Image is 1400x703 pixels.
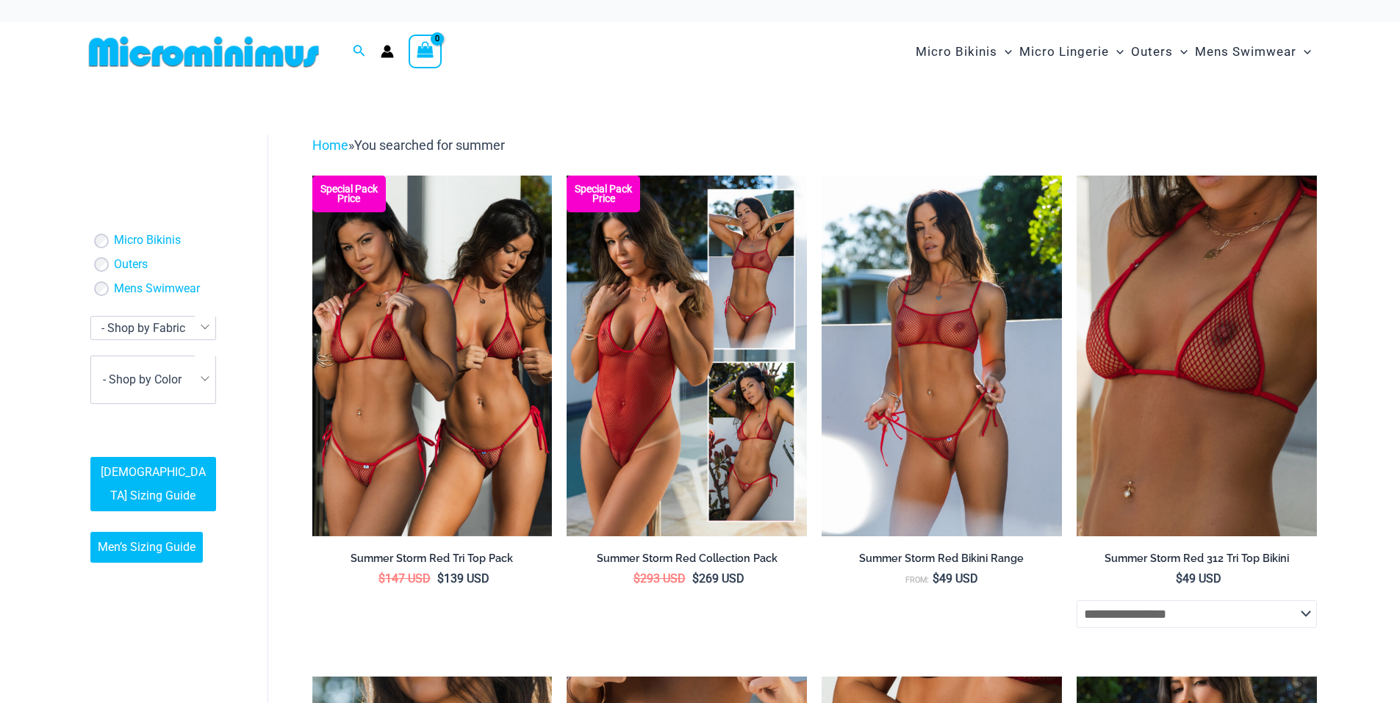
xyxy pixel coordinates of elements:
[1109,33,1124,71] span: Menu Toggle
[381,45,394,58] a: Account icon link
[1195,33,1296,71] span: Mens Swimwear
[822,176,1062,536] a: Summer Storm Red 332 Crop Top 449 Thong 02Summer Storm Red 332 Crop Top 449 Thong 03Summer Storm ...
[353,43,366,61] a: Search icon link
[910,27,1318,76] nav: Site Navigation
[912,29,1016,74] a: Micro BikinisMenu ToggleMenu Toggle
[1127,29,1191,74] a: OutersMenu ToggleMenu Toggle
[1176,572,1182,585] span: $
[312,137,505,153] span: »
[114,281,200,297] a: Mens Swimwear
[1176,572,1221,585] bdi: 49 USD
[633,572,640,585] span: $
[437,572,489,585] bdi: 139 USD
[90,316,216,340] span: - Shop by Fabric
[437,572,444,585] span: $
[114,233,181,248] a: Micro Bikinis
[1077,552,1317,571] a: Summer Storm Red 312 Tri Top Bikini
[692,572,744,585] bdi: 269 USD
[91,317,215,339] span: - Shop by Fabric
[822,176,1062,536] img: Summer Storm Red 332 Crop Top 449 Thong 02
[312,176,553,536] img: Summer Storm Red Tri Top Pack F
[567,176,807,536] a: Summer Storm Red Collection Pack F Summer Storm Red Collection Pack BSummer Storm Red Collection ...
[1077,176,1317,536] img: Summer Storm Red 312 Tri Top 01
[90,532,203,563] a: Men’s Sizing Guide
[312,552,553,566] h2: Summer Storm Red Tri Top Pack
[905,575,929,585] span: From:
[90,457,216,511] a: [DEMOGRAPHIC_DATA] Sizing Guide
[933,572,939,585] span: $
[90,356,216,404] span: - Shop by Color
[822,552,1062,571] a: Summer Storm Red Bikini Range
[633,572,686,585] bdi: 293 USD
[567,184,640,203] b: Special Pack Price
[822,552,1062,566] h2: Summer Storm Red Bikini Range
[567,552,807,566] h2: Summer Storm Red Collection Pack
[692,572,699,585] span: $
[409,35,442,68] a: View Shopping Cart, empty
[101,321,185,335] span: - Shop by Fabric
[312,184,386,203] b: Special Pack Price
[933,572,978,585] bdi: 49 USD
[103,372,182,386] span: - Shop by Color
[1131,33,1173,71] span: Outers
[997,33,1012,71] span: Menu Toggle
[312,137,348,153] a: Home
[378,572,431,585] bdi: 147 USD
[1019,33,1109,71] span: Micro Lingerie
[312,176,553,536] a: Summer Storm Red Tri Top Pack F Summer Storm Red Tri Top Pack BSummer Storm Red Tri Top Pack B
[1296,33,1311,71] span: Menu Toggle
[1077,176,1317,536] a: Summer Storm Red 312 Tri Top 01Summer Storm Red 312 Tri Top 449 Thong 04Summer Storm Red 312 Tri ...
[312,552,553,571] a: Summer Storm Red Tri Top Pack
[354,137,505,153] span: You searched for summer
[1016,29,1127,74] a: Micro LingerieMenu ToggleMenu Toggle
[567,176,807,536] img: Summer Storm Red Collection Pack F
[83,35,325,68] img: MM SHOP LOGO FLAT
[378,572,385,585] span: $
[1173,33,1188,71] span: Menu Toggle
[91,356,215,403] span: - Shop by Color
[916,33,997,71] span: Micro Bikinis
[1191,29,1315,74] a: Mens SwimwearMenu ToggleMenu Toggle
[567,552,807,571] a: Summer Storm Red Collection Pack
[114,257,148,273] a: Outers
[1077,552,1317,566] h2: Summer Storm Red 312 Tri Top Bikini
